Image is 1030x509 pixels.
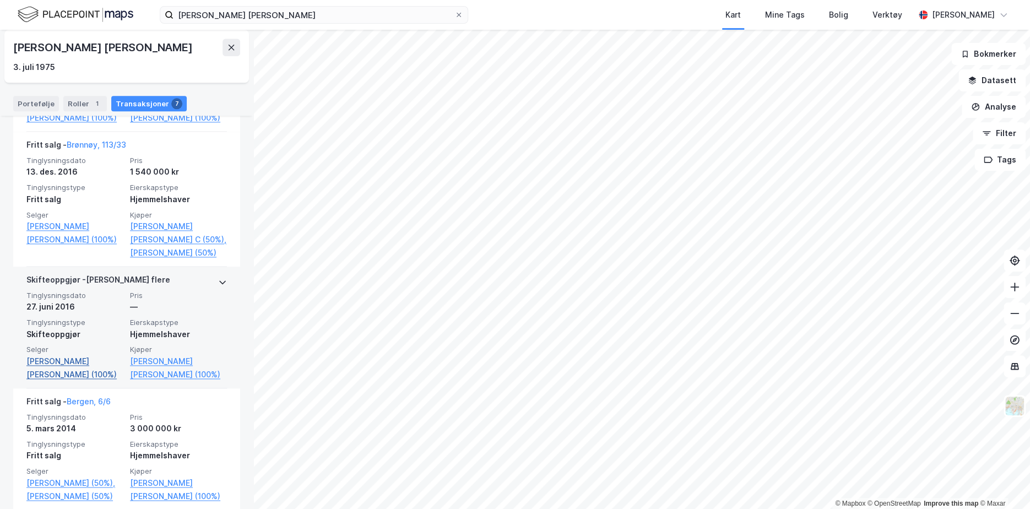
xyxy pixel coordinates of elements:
div: Hjemmelshaver [130,193,227,206]
img: Z [1004,396,1025,416]
div: 7 [171,98,182,109]
a: [PERSON_NAME] [PERSON_NAME] (100%) [26,220,123,246]
a: Mapbox [835,500,865,507]
img: logo.f888ab2527a4732fd821a326f86c7f29.svg [18,5,133,24]
div: — [130,300,227,313]
a: [PERSON_NAME] (50%) [130,246,227,259]
span: Selger [26,345,123,354]
span: Pris [130,413,227,422]
span: Tinglysningstype [26,440,123,449]
a: OpenStreetMap [868,500,921,507]
input: Søk på adresse, matrikkel, gårdeiere, leietakere eller personer [174,7,454,23]
span: Tinglysningsdato [26,156,123,165]
div: 1 [91,98,102,109]
span: Kjøper [130,345,227,354]
div: 27. juni 2016 [26,300,123,313]
span: Tinglysningstype [26,183,123,192]
a: [PERSON_NAME] (50%) [26,490,123,503]
div: Fritt salg - [26,395,111,413]
div: 5. mars 2014 [26,422,123,435]
div: [PERSON_NAME] [PERSON_NAME] [13,39,195,56]
a: [PERSON_NAME] [PERSON_NAME] (100%) [130,355,227,381]
button: Datasett [958,69,1026,91]
span: Pris [130,156,227,165]
button: Tags [974,149,1026,171]
a: Brønnøy, 113/33 [67,140,126,149]
div: [PERSON_NAME] [932,8,995,21]
div: 3. juli 1975 [13,61,55,74]
span: Tinglysningsdato [26,291,123,300]
span: Kjøper [130,467,227,476]
a: Bergen, 6/6 [67,397,111,406]
div: Portefølje [13,96,59,111]
span: Eierskapstype [130,318,227,327]
div: Skifteoppgjør [26,328,123,341]
span: Selger [26,210,123,220]
div: Verktøy [872,8,902,21]
div: Kart [725,8,741,21]
div: Hjemmelshaver [130,328,227,341]
div: Skifteoppgjør - [PERSON_NAME] flere [26,273,170,291]
button: Analyse [962,96,1026,118]
div: 1 540 000 kr [130,165,227,178]
span: Pris [130,291,227,300]
span: Selger [26,467,123,476]
div: Fritt salg [26,193,123,206]
div: 13. des. 2016 [26,165,123,178]
span: Tinglysningsdato [26,413,123,422]
button: Bokmerker [951,43,1026,65]
iframe: Chat Widget [975,456,1030,509]
span: Kjøper [130,210,227,220]
div: Mine Tags [765,8,805,21]
a: [PERSON_NAME] [PERSON_NAME] (100%) [130,476,227,503]
div: Transaksjoner [111,96,187,111]
span: Eierskapstype [130,440,227,449]
a: Improve this map [924,500,978,507]
div: Hjemmelshaver [130,449,227,462]
a: [PERSON_NAME] [PERSON_NAME] (100%) [26,355,123,381]
div: Roller [63,96,107,111]
span: Tinglysningstype [26,318,123,327]
div: Bolig [829,8,848,21]
div: 3 000 000 kr [130,422,227,435]
div: Fritt salg - [26,138,126,156]
button: Filter [973,122,1026,144]
a: [PERSON_NAME] [PERSON_NAME] C (50%), [130,220,227,246]
div: Kontrollprogram for chat [975,456,1030,509]
div: Fritt salg [26,449,123,462]
span: Eierskapstype [130,183,227,192]
a: [PERSON_NAME] (50%), [26,476,123,490]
